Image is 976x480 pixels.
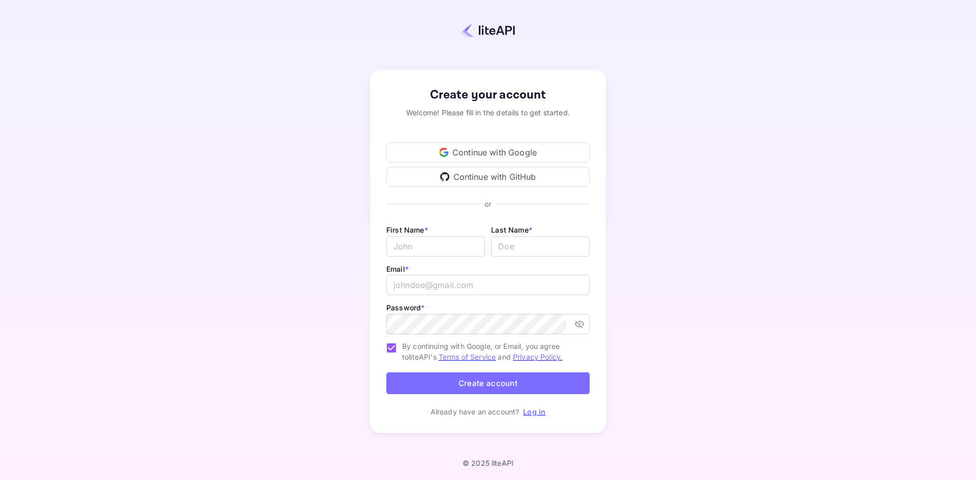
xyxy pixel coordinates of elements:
[386,236,485,257] input: John
[570,315,589,333] button: toggle password visibility
[491,226,532,234] label: Last Name
[439,353,496,361] a: Terms of Service
[463,459,513,467] p: © 2025 liteAPI
[386,142,590,163] div: Continue with Google
[386,275,590,295] input: johndoe@gmail.com
[513,353,562,361] a: Privacy Policy.
[386,265,409,273] label: Email
[523,407,545,416] a: Log in
[386,372,590,394] button: Create account
[491,236,590,257] input: Doe
[386,303,424,312] label: Password
[461,23,515,38] img: liteapi
[386,86,590,104] div: Create your account
[386,226,428,234] label: First Name
[386,107,590,118] div: Welcome! Please fill in the details to get started.
[431,406,520,417] p: Already have an account?
[386,167,590,187] div: Continue with GitHub
[402,341,582,362] span: By continuing with Google, or Email, you agree to liteAPI's and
